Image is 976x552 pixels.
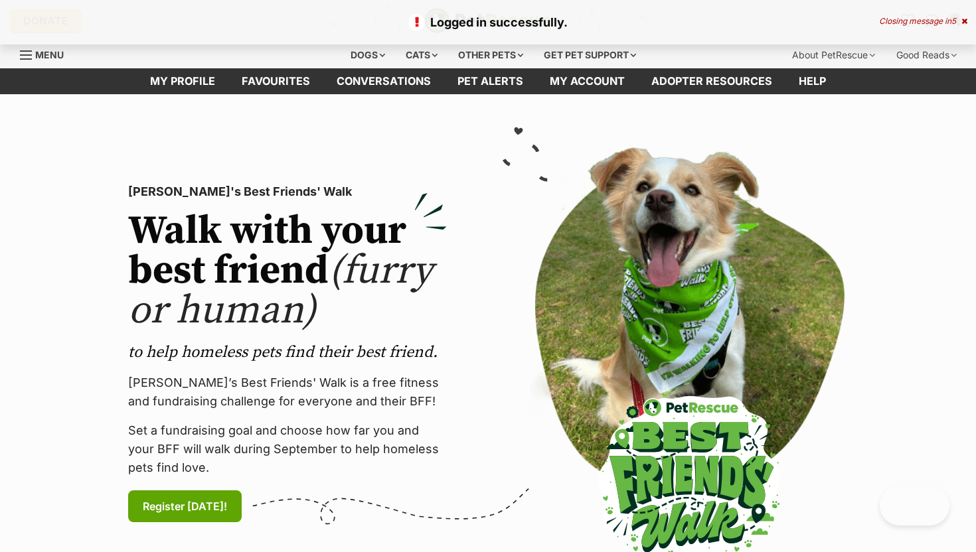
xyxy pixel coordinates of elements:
div: Get pet support [534,42,645,68]
iframe: Help Scout Beacon - Open [880,486,949,525]
a: Menu [20,42,73,66]
span: Register [DATE]! [143,498,227,514]
a: conversations [323,68,444,94]
a: Favourites [228,68,323,94]
a: Help [785,68,839,94]
div: Good Reads [887,42,966,68]
p: to help homeless pets find their best friend. [128,342,447,363]
a: Pet alerts [444,68,536,94]
a: Adopter resources [638,68,785,94]
h2: Walk with your best friend [128,212,447,331]
span: (furry or human) [128,246,433,336]
p: [PERSON_NAME]’s Best Friends' Walk is a free fitness and fundraising challenge for everyone and t... [128,374,447,411]
div: Cats [396,42,447,68]
p: Set a fundraising goal and choose how far you and your BFF will walk during September to help hom... [128,421,447,477]
div: Dogs [341,42,394,68]
p: [PERSON_NAME]'s Best Friends' Walk [128,182,447,201]
span: Menu [35,49,64,60]
div: About PetRescue [783,42,884,68]
a: My profile [137,68,228,94]
a: Register [DATE]! [128,490,242,522]
div: Other pets [449,42,532,68]
a: My account [536,68,638,94]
